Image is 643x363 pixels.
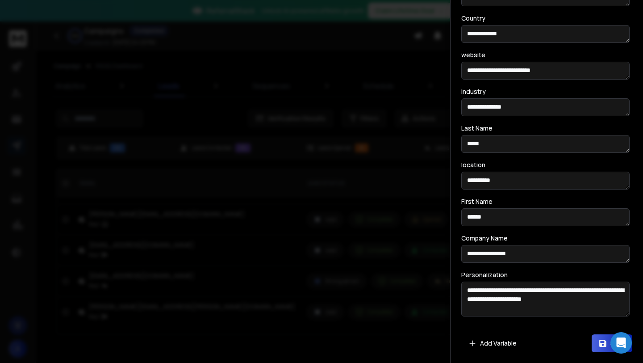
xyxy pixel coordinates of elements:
[610,332,632,354] div: Open Intercom Messenger
[461,89,486,95] label: industry
[461,235,508,241] label: Company Name
[592,334,632,352] button: Save
[461,198,493,205] label: First Name
[461,52,485,58] label: website
[461,125,493,131] label: Last Name
[461,15,485,21] label: Country
[461,334,524,352] button: Add Variable
[461,162,485,168] label: location
[461,272,508,278] label: Personalization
